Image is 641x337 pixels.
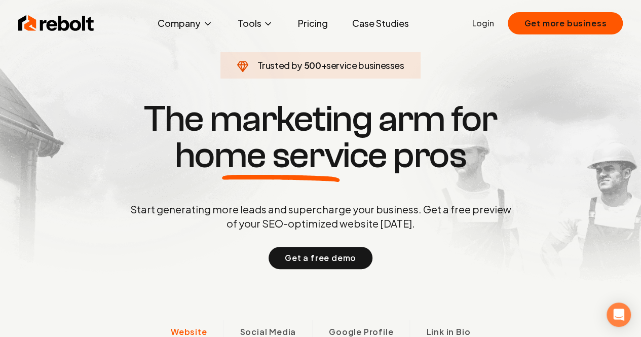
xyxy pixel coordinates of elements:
[472,17,494,29] a: Login
[18,13,94,33] img: Rebolt Logo
[607,303,631,327] div: Open Intercom Messenger
[304,58,321,72] span: 500
[149,13,221,33] button: Company
[229,13,281,33] button: Tools
[326,59,404,71] span: service businesses
[321,59,326,71] span: +
[508,12,623,34] button: Get more business
[175,137,387,174] span: home service
[257,59,302,71] span: Trusted by
[78,101,564,174] h1: The marketing arm for pros
[289,13,335,33] a: Pricing
[128,202,513,231] p: Start generating more leads and supercharge your business. Get a free preview of your SEO-optimiz...
[344,13,417,33] a: Case Studies
[269,247,372,269] button: Get a free demo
